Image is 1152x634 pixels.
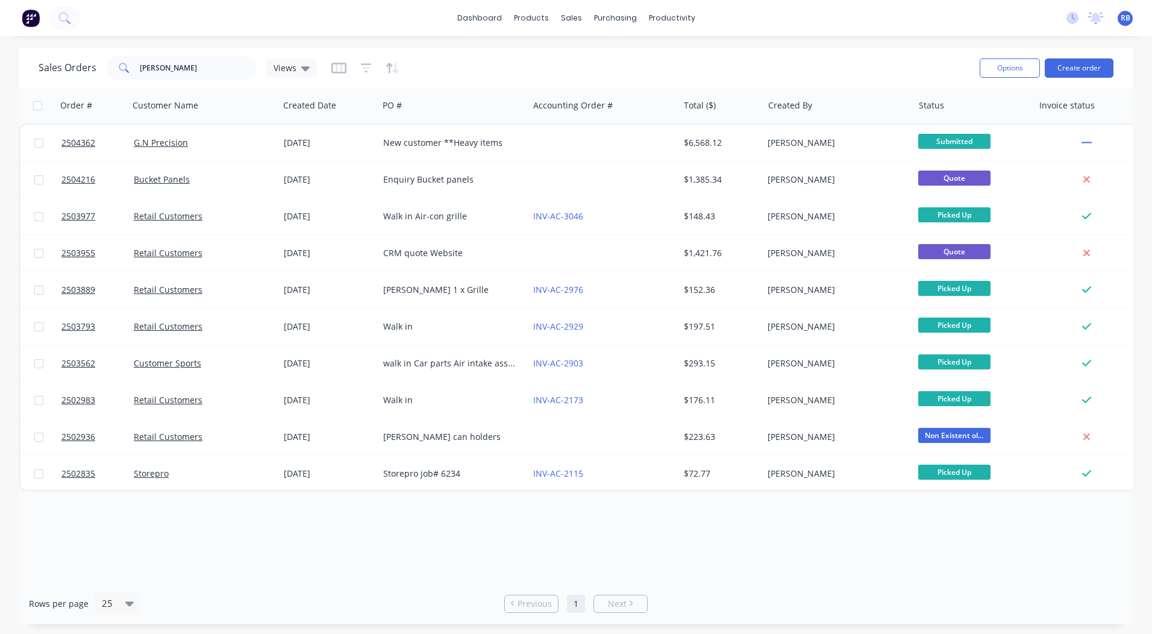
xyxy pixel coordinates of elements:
div: [DATE] [284,247,374,259]
div: [PERSON_NAME] [768,431,901,443]
div: $152.36 [684,284,754,296]
div: Walk in [383,394,517,406]
div: [PERSON_NAME] [768,137,901,149]
span: Views [274,61,296,74]
div: Storepro job# 6234 [383,468,517,480]
div: $293.15 [684,357,754,369]
span: Quote [918,244,991,259]
div: walk in Car parts Air intake assembly [383,357,517,369]
div: [DATE] [284,210,374,222]
a: Page 1 is your current page [567,595,585,613]
span: Submitted [918,134,991,149]
button: Options [980,58,1040,78]
div: Accounting Order # [533,99,613,111]
a: Bucket Panels [134,174,190,185]
span: 2502835 [61,468,95,480]
div: Created Date [283,99,336,111]
div: [PERSON_NAME] [768,394,901,406]
div: [DATE] [284,394,374,406]
div: [DATE] [284,137,374,149]
div: products [508,9,555,27]
a: 2502936 [61,419,134,455]
a: Retail Customers [134,321,202,332]
div: [PERSON_NAME] can holders [383,431,517,443]
span: Rows per page [29,598,89,610]
div: purchasing [588,9,643,27]
a: 2503955 [61,235,134,271]
span: 2503955 [61,247,95,259]
div: New customer **Heavy items [383,137,517,149]
a: Customer Sports [134,357,201,369]
a: INV-AC-2903 [533,357,583,369]
span: Previous [518,598,552,610]
a: INV-AC-2173 [533,394,583,406]
a: 2502835 [61,456,134,492]
span: 2502983 [61,394,95,406]
div: Enquiry Bucket panels [383,174,517,186]
div: Total ($) [684,99,716,111]
img: Factory [22,9,40,27]
div: $1,385.34 [684,174,754,186]
a: Retail Customers [134,210,202,222]
span: RB [1121,13,1130,24]
a: 2503889 [61,272,134,308]
div: [DATE] [284,468,374,480]
span: Picked Up [918,318,991,333]
div: Walk in [383,321,517,333]
div: CRM quote Website [383,247,517,259]
div: [DATE] [284,174,374,186]
h1: Sales Orders [39,62,96,74]
div: [PERSON_NAME] [768,468,901,480]
div: Order # [60,99,92,111]
a: Next page [594,598,647,610]
span: Non Existent ol... [918,428,991,443]
div: Customer Name [133,99,198,111]
div: Status [919,99,944,111]
div: $1,421.76 [684,247,754,259]
a: Retail Customers [134,247,202,259]
span: 2504362 [61,137,95,149]
div: Created By [768,99,812,111]
button: Create order [1045,58,1113,78]
div: [PERSON_NAME] [768,174,901,186]
span: Picked Up [918,207,991,222]
a: INV-AC-2115 [533,468,583,479]
a: 2502983 [61,382,134,418]
div: [DATE] [284,284,374,296]
span: 2503793 [61,321,95,333]
div: [DATE] [284,321,374,333]
a: dashboard [451,9,508,27]
span: Picked Up [918,354,991,369]
a: Retail Customers [134,394,202,406]
div: [PERSON_NAME] [768,247,901,259]
a: Retail Customers [134,284,202,295]
span: 2504216 [61,174,95,186]
div: [PERSON_NAME] [768,210,901,222]
div: [DATE] [284,357,374,369]
div: [PERSON_NAME] 1 x Grille [383,284,517,296]
a: INV-AC-2976 [533,284,583,295]
div: $6,568.12 [684,137,754,149]
div: $197.51 [684,321,754,333]
div: sales [555,9,588,27]
a: Storepro [134,468,169,479]
a: 2503562 [61,345,134,381]
a: INV-AC-3046 [533,210,583,222]
ul: Pagination [499,595,653,613]
div: Invoice status [1039,99,1095,111]
div: [PERSON_NAME] [768,321,901,333]
span: Quote [918,171,991,186]
a: 2504216 [61,162,134,198]
a: G.N Precision [134,137,188,148]
span: Next [608,598,627,610]
a: INV-AC-2929 [533,321,583,332]
a: Retail Customers [134,431,202,442]
a: 2504362 [61,125,134,161]
span: 2503977 [61,210,95,222]
span: 2503562 [61,357,95,369]
a: 2503793 [61,309,134,345]
div: $223.63 [684,431,754,443]
span: Picked Up [918,281,991,296]
span: Picked Up [918,465,991,480]
span: Picked Up [918,391,991,406]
